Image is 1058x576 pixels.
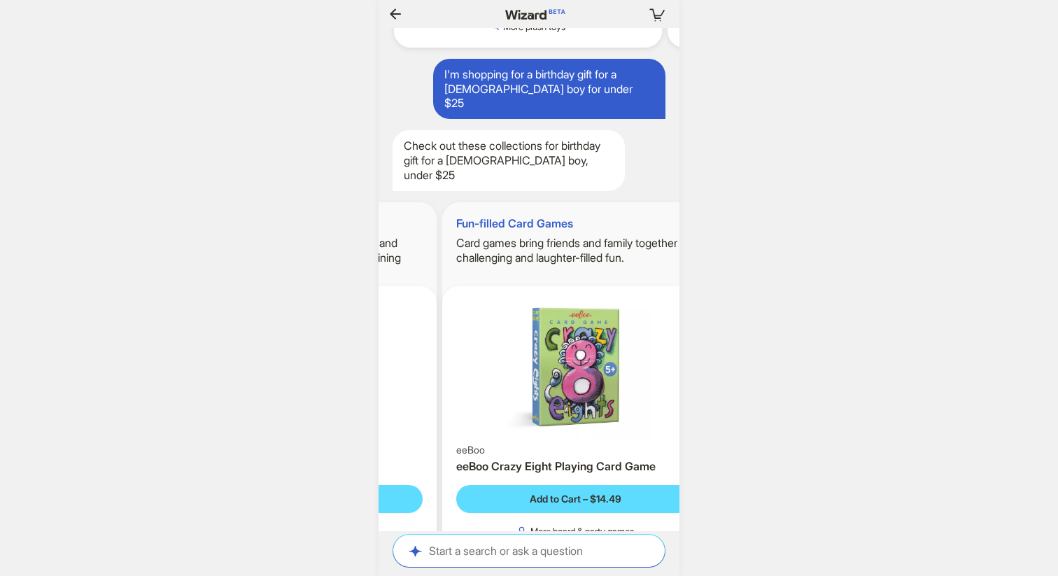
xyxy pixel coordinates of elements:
div: eeBoo Crazy Eight Playing Card GameeeBooeeBoo Crazy Eight Playing Card GameAdd to Cart – $14.49Mo... [442,286,710,552]
h3: eeBoo Crazy Eight Playing Card Game [456,459,696,474]
div: Fun-filled Card GamesCard games bring friends and family together for challenging and laughter-fi... [442,202,710,552]
button: More board & party games [456,524,696,538]
button: Add to Cart – $14.49 [456,485,696,513]
img: eeBoo Crazy Eight Playing Card Game [448,292,705,441]
span: Add to Cart – $14.49 [530,493,621,505]
div: Check out these collections for birthday gift for a [DEMOGRAPHIC_DATA] boy, under $25 [393,130,625,190]
div: I'm shopping for a birthday gift for a [DEMOGRAPHIC_DATA] boy for under $25 [433,59,665,119]
span: More board & party games [530,526,634,537]
h2: Card games bring friends and family together for challenging and laughter-filled fun. [442,236,710,265]
span: eeBoo [456,444,485,456]
h1: Fun-filled Card Games [442,202,710,231]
